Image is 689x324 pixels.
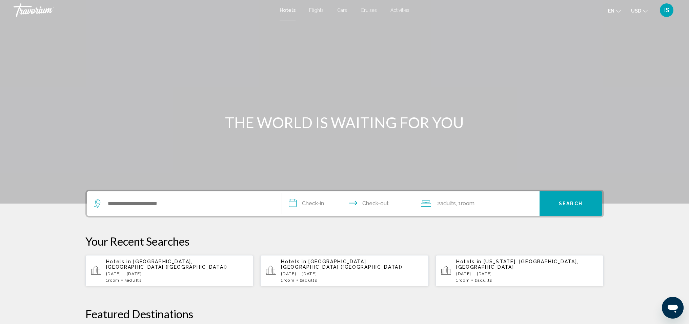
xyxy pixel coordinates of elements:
span: 2 [474,278,492,283]
span: 1 [281,278,295,283]
a: Cars [337,7,347,13]
span: USD [631,8,641,14]
p: [DATE] - [DATE] [456,271,599,276]
div: Search widget [87,191,602,216]
span: Room [459,278,470,283]
span: Adults [440,200,456,207]
button: Change currency [631,6,648,16]
button: Hotels in [GEOGRAPHIC_DATA], [GEOGRAPHIC_DATA] ([GEOGRAPHIC_DATA])[DATE] - [DATE]1Room2Adults [260,255,429,287]
span: 3 [124,278,142,283]
span: [GEOGRAPHIC_DATA], [GEOGRAPHIC_DATA] ([GEOGRAPHIC_DATA]) [281,259,402,270]
span: Adults [127,278,142,283]
span: Hotels in [281,259,306,264]
h2: Featured Destinations [85,307,604,321]
button: Search [540,191,602,216]
span: [GEOGRAPHIC_DATA], [GEOGRAPHIC_DATA] ([GEOGRAPHIC_DATA]) [106,259,227,270]
button: Hotels in [US_STATE], [GEOGRAPHIC_DATA], [GEOGRAPHIC_DATA][DATE] - [DATE]1Room2Adults [435,255,604,287]
span: Room [461,200,474,207]
button: Check in and out dates [282,191,414,216]
a: Cruises [361,7,377,13]
a: Flights [309,7,324,13]
span: 2 [300,278,318,283]
span: Adults [478,278,492,283]
span: Adults [302,278,317,283]
button: Change language [608,6,621,16]
button: User Menu [658,3,675,17]
span: 1 [106,278,120,283]
a: Activities [390,7,409,13]
p: Your Recent Searches [85,234,604,248]
span: Room [108,278,120,283]
span: IS [664,7,669,14]
p: [DATE] - [DATE] [106,271,248,276]
span: Hotels in [106,259,131,264]
iframe: Button to launch messaging window [662,297,684,319]
a: Hotels [280,7,296,13]
span: Room [283,278,295,283]
span: 2 [437,199,456,208]
span: , 1 [456,199,474,208]
a: Travorium [14,3,273,17]
span: 1 [456,278,470,283]
span: en [608,8,614,14]
span: [US_STATE], [GEOGRAPHIC_DATA], [GEOGRAPHIC_DATA] [456,259,579,270]
h1: THE WORLD IS WAITING FOR YOU [218,114,472,131]
button: Travelers: 2 adults, 0 children [414,191,540,216]
span: Hotels in [456,259,482,264]
p: [DATE] - [DATE] [281,271,423,276]
span: Search [559,201,583,207]
button: Hotels in [GEOGRAPHIC_DATA], [GEOGRAPHIC_DATA] ([GEOGRAPHIC_DATA])[DATE] - [DATE]1Room3Adults [85,255,254,287]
